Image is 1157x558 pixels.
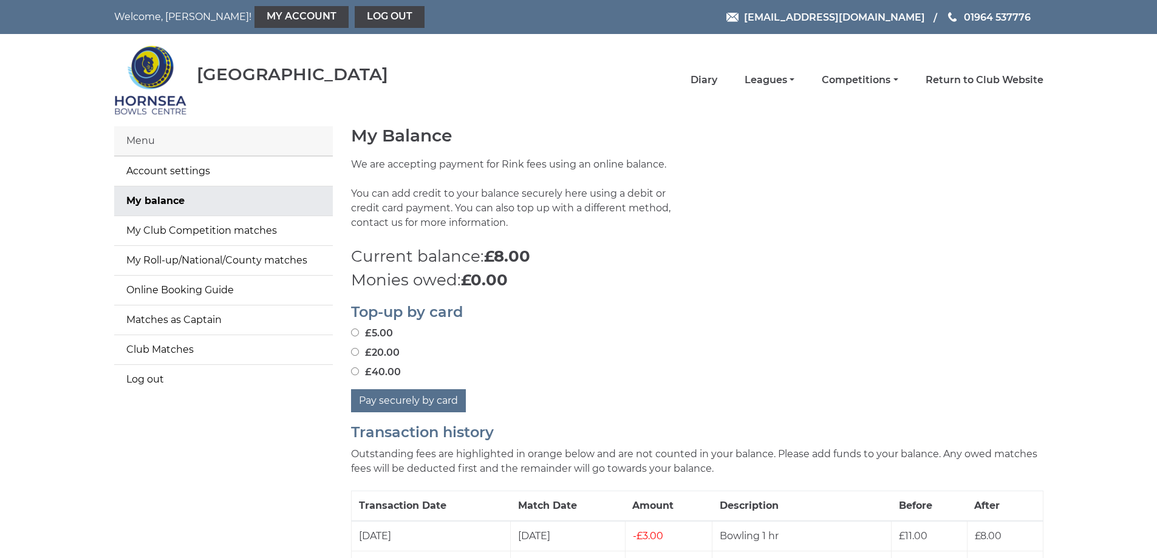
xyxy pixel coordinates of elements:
[948,12,957,22] img: Phone us
[946,10,1031,25] a: Phone us 01964 537776
[254,6,349,28] a: My Account
[114,246,333,275] a: My Roll-up/National/County matches
[964,11,1031,22] span: 01964 537776
[351,348,359,356] input: £20.00
[351,304,1043,320] h2: Top-up by card
[712,521,892,551] td: Bowling 1 hr
[975,530,1002,542] span: £8.00
[899,530,927,542] span: £11.00
[351,126,1043,145] h1: My Balance
[114,335,333,364] a: Club Matches
[967,491,1043,521] th: After
[197,65,388,84] div: [GEOGRAPHIC_DATA]
[114,6,491,28] nav: Welcome, [PERSON_NAME]!
[351,326,393,341] label: £5.00
[114,365,333,394] a: Log out
[712,491,892,521] th: Description
[114,216,333,245] a: My Club Competition matches
[744,11,925,22] span: [EMAIL_ADDRESS][DOMAIN_NAME]
[114,126,333,156] div: Menu
[114,305,333,335] a: Matches as Captain
[351,491,511,521] th: Transaction Date
[351,521,511,551] td: [DATE]
[625,491,712,521] th: Amount
[351,245,1043,268] p: Current balance:
[926,73,1043,87] a: Return to Club Website
[511,491,626,521] th: Match Date
[484,247,530,266] strong: £8.00
[351,157,688,245] p: We are accepting payment for Rink fees using an online balance. You can add credit to your balanc...
[351,367,359,375] input: £40.00
[726,10,925,25] a: Email [EMAIL_ADDRESS][DOMAIN_NAME]
[114,38,187,123] img: Hornsea Bowls Centre
[726,13,739,22] img: Email
[745,73,794,87] a: Leagues
[114,157,333,186] a: Account settings
[351,389,466,412] button: Pay securely by card
[822,73,898,87] a: Competitions
[114,276,333,305] a: Online Booking Guide
[351,328,359,336] input: £5.00
[351,268,1043,292] p: Monies owed:
[461,270,508,290] strong: £0.00
[114,186,333,216] a: My balance
[351,424,1043,440] h2: Transaction history
[355,6,425,28] a: Log out
[351,365,401,379] label: £40.00
[511,521,626,551] td: [DATE]
[351,345,400,360] label: £20.00
[633,530,663,542] span: £3.00
[691,73,717,87] a: Diary
[892,491,968,521] th: Before
[351,447,1043,476] p: Outstanding fees are highlighted in orange below and are not counted in your balance. Please add ...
